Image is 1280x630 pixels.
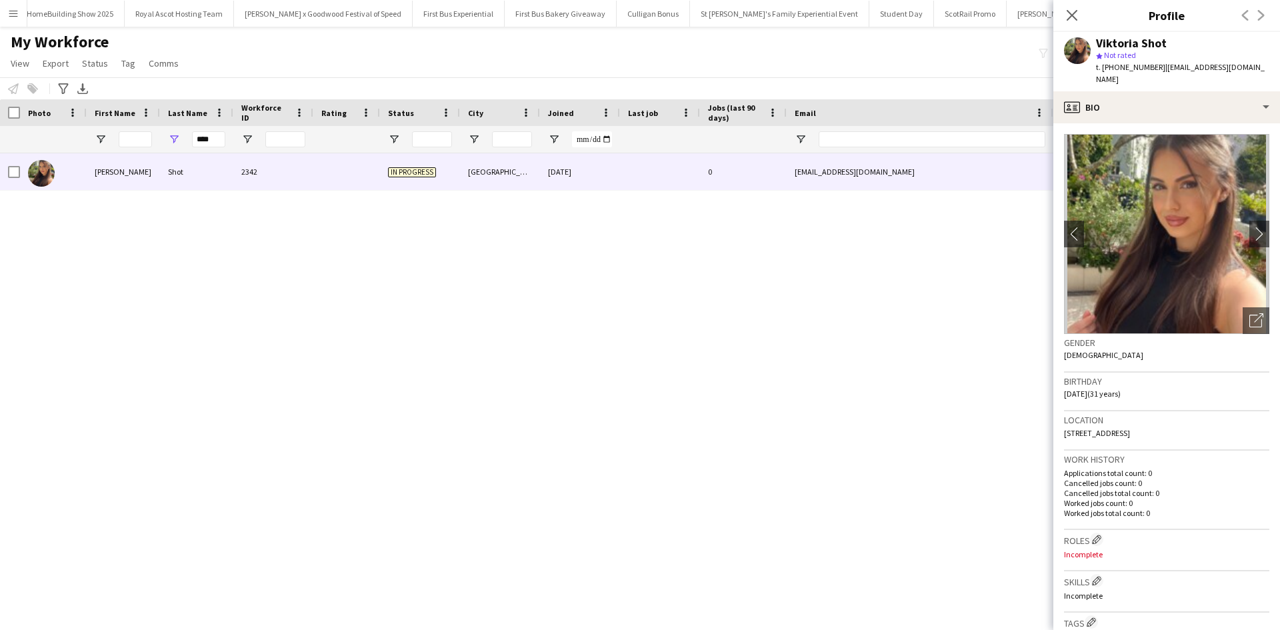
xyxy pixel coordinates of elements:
span: Last job [628,108,658,118]
div: Shot [160,153,233,190]
div: Bio [1053,91,1280,123]
a: Tag [116,55,141,72]
span: Tag [121,57,135,69]
span: Status [82,57,108,69]
p: Incomplete [1064,591,1269,601]
button: Open Filter Menu [388,133,400,145]
span: My Workforce [11,32,109,52]
p: Worked jobs total count: 0 [1064,508,1269,518]
div: [GEOGRAPHIC_DATA] [460,153,540,190]
a: Status [77,55,113,72]
h3: Gender [1064,337,1269,349]
input: Status Filter Input [412,131,452,147]
button: St [PERSON_NAME]'s Family Experiential Event [690,1,869,27]
p: Cancelled jobs count: 0 [1064,478,1269,488]
span: Joined [548,108,574,118]
h3: Tags [1064,615,1269,629]
span: t. [PHONE_NUMBER] [1096,62,1165,72]
img: Viktoria Shot [28,160,55,187]
h3: Location [1064,414,1269,426]
button: Open Filter Menu [168,133,180,145]
h3: Work history [1064,453,1269,465]
app-action-btn: Export XLSX [75,81,91,97]
input: Workforce ID Filter Input [265,131,305,147]
span: [DEMOGRAPHIC_DATA] [1064,350,1143,360]
div: [PERSON_NAME] [87,153,160,190]
span: Export [43,57,69,69]
h3: Skills [1064,574,1269,588]
span: Rating [321,108,347,118]
span: [STREET_ADDRESS] [1064,428,1130,438]
p: Applications total count: 0 [1064,468,1269,478]
div: Open photos pop-in [1243,307,1269,334]
span: Workforce ID [241,103,289,123]
span: In progress [388,167,436,177]
button: Open Filter Menu [795,133,807,145]
button: Open Filter Menu [95,133,107,145]
button: First Bus Bakery Giveaway [505,1,617,27]
p: Incomplete [1064,549,1269,559]
button: Open Filter Menu [468,133,480,145]
span: First Name [95,108,135,118]
span: Email [795,108,816,118]
span: Jobs (last 90 days) [708,103,763,123]
img: Crew avatar or photo [1064,134,1269,334]
span: Comms [149,57,179,69]
span: | [EMAIL_ADDRESS][DOMAIN_NAME] [1096,62,1265,84]
h3: Birthday [1064,375,1269,387]
button: Student Day [869,1,934,27]
div: [DATE] [540,153,620,190]
span: View [11,57,29,69]
button: [PERSON_NAME] TripAdvisor Dog Event [1007,1,1160,27]
input: Last Name Filter Input [192,131,225,147]
div: 2342 [233,153,313,190]
button: [PERSON_NAME] x Goodwood Festival of Speed [234,1,413,27]
span: City [468,108,483,118]
button: Culligan Bonus [617,1,690,27]
input: Email Filter Input [819,131,1045,147]
input: First Name Filter Input [119,131,152,147]
span: [DATE] (31 years) [1064,389,1121,399]
span: Last Name [168,108,207,118]
p: Worked jobs count: 0 [1064,498,1269,508]
span: Not rated [1104,50,1136,60]
div: Viktoria Shot [1096,37,1167,49]
input: City Filter Input [492,131,532,147]
button: ScotRail Promo [934,1,1007,27]
input: Joined Filter Input [572,131,612,147]
a: View [5,55,35,72]
a: Comms [143,55,184,72]
button: First Bus Experiential [413,1,505,27]
h3: Roles [1064,533,1269,547]
div: 0 [700,153,787,190]
h3: Profile [1053,7,1280,24]
div: [EMAIL_ADDRESS][DOMAIN_NAME] [787,153,1053,190]
button: Open Filter Menu [548,133,560,145]
a: Export [37,55,74,72]
span: Status [388,108,414,118]
button: Open Filter Menu [241,133,253,145]
button: Royal Ascot Hosting Team [125,1,234,27]
p: Cancelled jobs total count: 0 [1064,488,1269,498]
span: Photo [28,108,51,118]
app-action-btn: Advanced filters [55,81,71,97]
